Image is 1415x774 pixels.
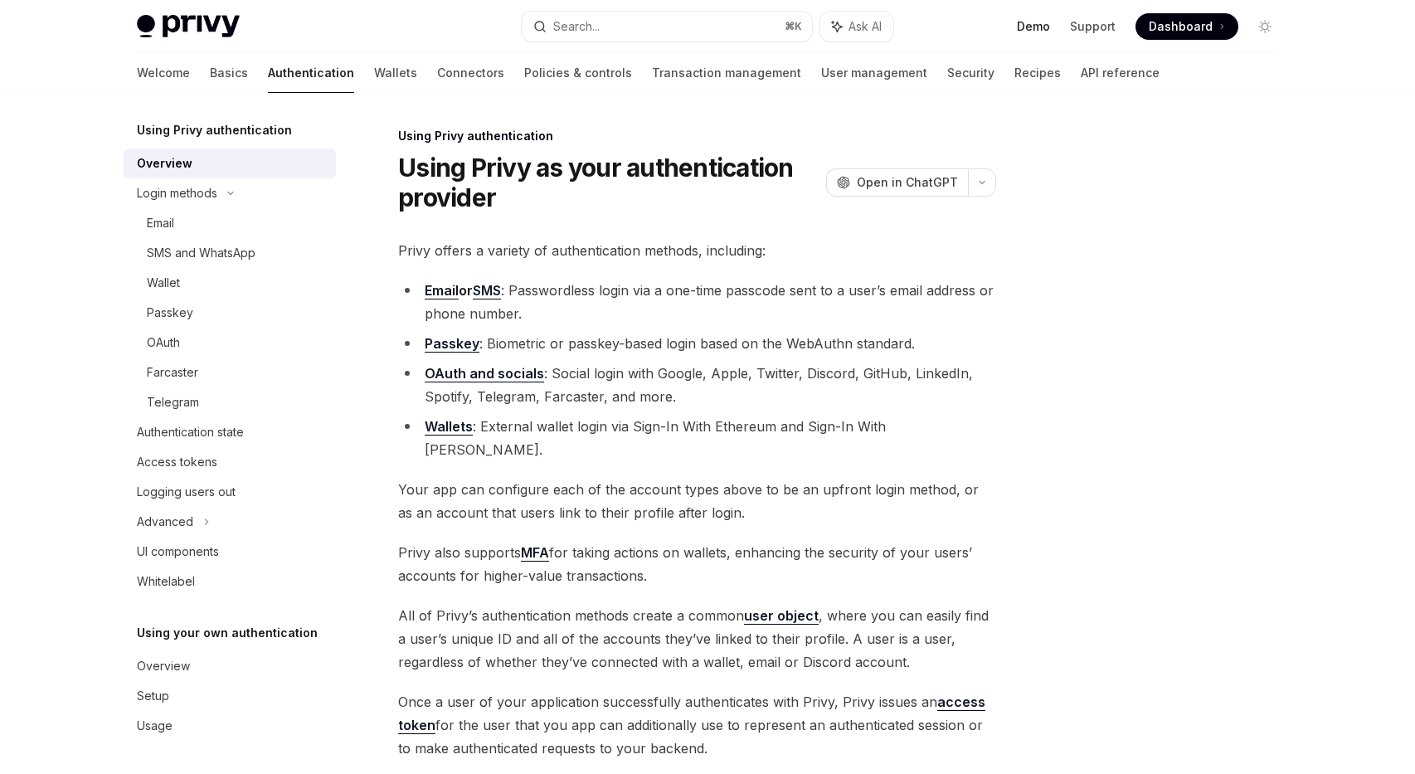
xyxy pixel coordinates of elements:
a: Wallets [374,53,417,93]
a: Recipes [1014,53,1061,93]
span: All of Privy’s authentication methods create a common , where you can easily find a user’s unique... [398,604,996,674]
a: user object [744,607,819,625]
a: Email [124,208,336,238]
a: Authentication state [124,417,336,447]
img: light logo [137,15,240,38]
div: Search... [553,17,600,37]
div: Whitelabel [137,572,195,591]
span: Dashboard [1149,18,1213,35]
a: Passkey [425,335,479,353]
a: Authentication [268,53,354,93]
span: Your app can configure each of the account types above to be an upfront login method, or as an ac... [398,478,996,524]
div: Overview [137,656,190,676]
a: Welcome [137,53,190,93]
div: SMS and WhatsApp [147,243,255,263]
a: Wallets [425,418,473,436]
li: : External wallet login via Sign-In With Ethereum and Sign-In With [PERSON_NAME]. [398,415,996,461]
span: Privy offers a variety of authentication methods, including: [398,239,996,262]
span: Open in ChatGPT [857,174,958,191]
div: Logging users out [137,482,236,502]
div: Farcaster [147,363,198,382]
div: UI components [137,542,219,562]
button: Ask AI [820,12,893,41]
a: Access tokens [124,447,336,477]
h5: Using your own authentication [137,623,318,643]
a: Overview [124,148,336,178]
a: Whitelabel [124,567,336,596]
a: Support [1070,18,1116,35]
div: Overview [137,153,192,173]
li: : Biometric or passkey-based login based on the WebAuthn standard. [398,332,996,355]
a: Connectors [437,53,504,93]
div: Telegram [147,392,199,412]
a: OAuth and socials [425,365,544,382]
a: Basics [210,53,248,93]
a: Transaction management [652,53,801,93]
div: Access tokens [137,452,217,472]
a: User management [821,53,927,93]
a: Passkey [124,298,336,328]
a: Setup [124,681,336,711]
div: Wallet [147,273,180,293]
strong: or [425,282,501,299]
button: Open in ChatGPT [826,168,968,197]
button: Search...⌘K [522,12,812,41]
a: OAuth [124,328,336,358]
a: Security [947,53,994,93]
div: Setup [137,686,169,706]
div: Passkey [147,303,193,323]
a: Overview [124,651,336,681]
span: Once a user of your application successfully authenticates with Privy, Privy issues an for the us... [398,690,996,760]
h5: Using Privy authentication [137,120,292,140]
li: : Social login with Google, Apple, Twitter, Discord, GitHub, LinkedIn, Spotify, Telegram, Farcast... [398,362,996,408]
div: Authentication state [137,422,244,442]
a: Telegram [124,387,336,417]
a: Usage [124,711,336,741]
a: Wallet [124,268,336,298]
li: : Passwordless login via a one-time passcode sent to a user’s email address or phone number. [398,279,996,325]
div: Usage [137,716,173,736]
a: Dashboard [1135,13,1238,40]
a: Policies & controls [524,53,632,93]
button: Toggle dark mode [1252,13,1278,40]
a: UI components [124,537,336,567]
a: SMS and WhatsApp [124,238,336,268]
a: Logging users out [124,477,336,507]
div: Advanced [137,512,193,532]
a: SMS [473,282,501,299]
span: ⌘ K [785,20,802,33]
div: OAuth [147,333,180,353]
div: Email [147,213,174,233]
span: Privy also supports for taking actions on wallets, enhancing the security of your users’ accounts... [398,541,996,587]
a: MFA [521,544,549,562]
span: Ask AI [849,18,882,35]
h1: Using Privy as your authentication provider [398,153,819,212]
a: Farcaster [124,358,336,387]
a: API reference [1081,53,1160,93]
a: Email [425,282,459,299]
a: Demo [1017,18,1050,35]
div: Login methods [137,183,217,203]
div: Using Privy authentication [398,128,996,144]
